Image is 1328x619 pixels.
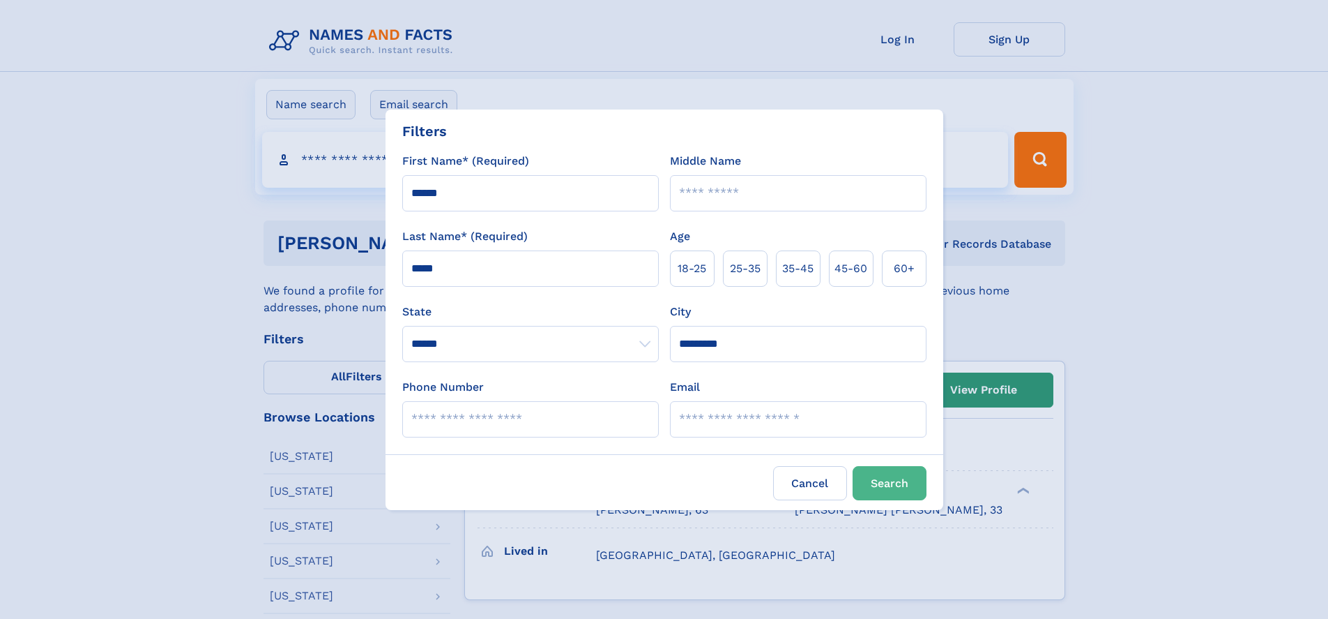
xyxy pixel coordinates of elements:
[773,466,847,500] label: Cancel
[402,121,447,142] div: Filters
[834,260,867,277] span: 45‑60
[678,260,706,277] span: 18‑25
[670,153,741,170] label: Middle Name
[670,379,700,396] label: Email
[894,260,915,277] span: 60+
[402,153,529,170] label: First Name* (Required)
[853,466,926,500] button: Search
[730,260,761,277] span: 25‑35
[782,260,814,277] span: 35‑45
[670,228,690,245] label: Age
[670,304,691,320] label: City
[402,379,484,396] label: Phone Number
[402,228,528,245] label: Last Name* (Required)
[402,304,659,320] label: State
